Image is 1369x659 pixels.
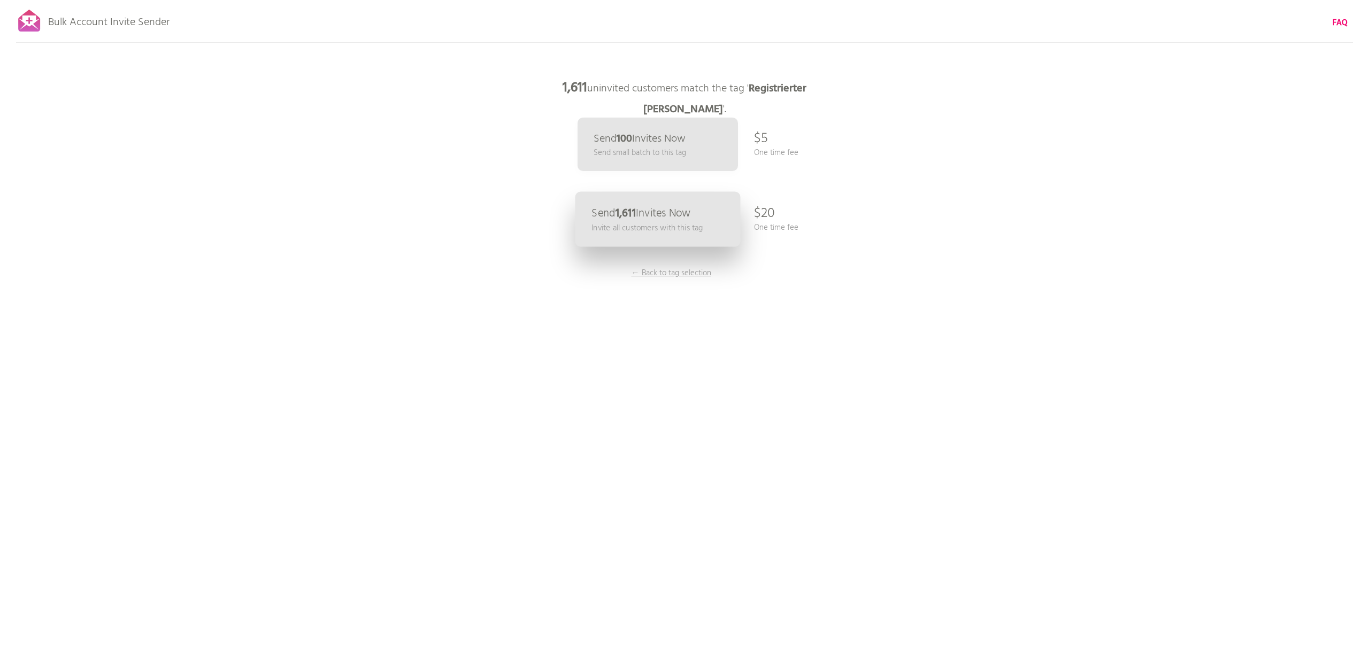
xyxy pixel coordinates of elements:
p: Send small batch to this tag [594,147,686,159]
a: Send100Invites Now Send small batch to this tag [578,118,738,171]
p: Send Invites Now [591,208,690,219]
p: ← Back to tag selection [631,267,711,279]
p: One time fee [754,222,798,234]
p: Send Invites Now [594,134,686,144]
p: uninvited customers match the tag ' '. [524,72,845,115]
p: $5 [754,123,768,155]
p: One time fee [754,147,798,159]
a: Send1,611Invites Now Invite all customers with this tag [575,192,741,247]
p: $20 [754,198,775,230]
b: 1,611 [563,77,587,99]
a: FAQ [1333,17,1348,29]
p: Bulk Account Invite Sender [48,6,170,33]
b: 1,611 [616,205,636,222]
p: Invite all customers with this tag [591,222,703,234]
b: 100 [617,130,632,148]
